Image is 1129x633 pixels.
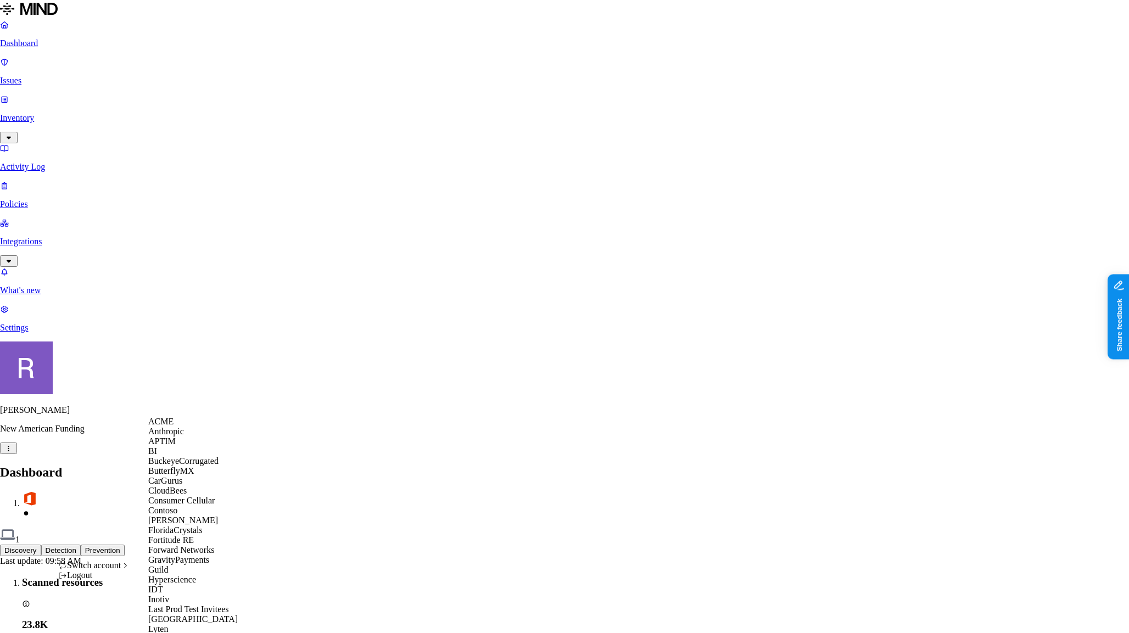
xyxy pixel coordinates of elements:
[67,561,121,570] span: Switch account
[148,486,187,495] span: CloudBees
[148,555,209,564] span: GravityPayments
[148,545,214,554] span: Forward Networks
[148,446,157,456] span: BI
[148,496,215,505] span: Consumer Cellular
[148,585,163,594] span: IDT
[148,466,194,475] span: ButterflyMX
[148,525,203,535] span: FloridaCrystals
[148,575,196,584] span: Hyperscience
[148,535,194,545] span: Fortitude RE
[148,595,169,604] span: Inotiv
[148,516,218,525] span: [PERSON_NAME]
[58,570,130,580] div: Logout
[148,436,176,446] span: APTIM
[148,506,177,515] span: Contoso
[148,565,168,574] span: Guild
[148,417,174,426] span: ACME
[148,604,229,614] span: Last Prod Test Invitees
[148,456,219,466] span: BuckeyeCorrugated
[148,427,184,436] span: Anthropic
[148,476,182,485] span: CarGurus
[148,614,238,624] span: [GEOGRAPHIC_DATA]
